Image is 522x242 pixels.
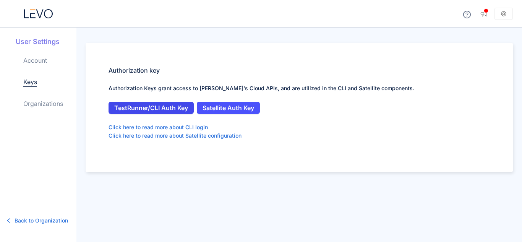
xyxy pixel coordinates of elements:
[109,84,490,93] p: Authorization Keys grant access to [PERSON_NAME]'s Cloud APIs, and are utilized in the CLI and Sa...
[197,102,260,114] button: Satellite Auth Key
[109,102,194,114] button: TestRunner/CLI Auth Key
[114,104,188,111] span: TestRunner/CLI Auth Key
[203,104,254,111] span: Satellite Auth Key
[109,132,242,140] a: Click here to read more about Satellite configuration
[23,99,63,108] a: Organizations
[109,66,490,75] h5: Authorization key
[15,216,68,225] span: Back to Organization
[23,56,47,65] a: Account
[109,123,208,132] a: Click here to read more about CLI login
[16,37,76,47] h5: User Settings
[23,77,37,87] a: Keys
